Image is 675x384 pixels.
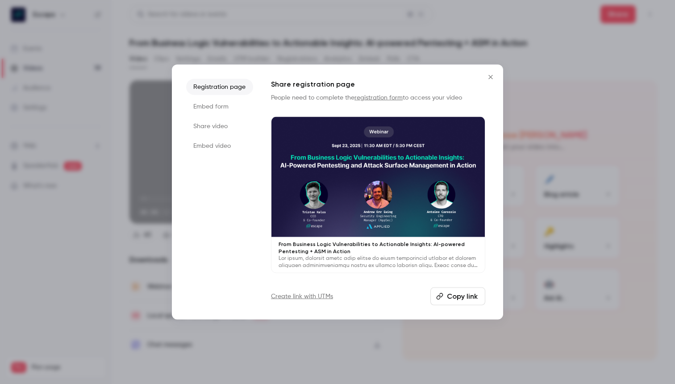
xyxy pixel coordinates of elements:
a: registration form [354,95,403,101]
h1: Share registration page [271,79,485,90]
a: From Business Logic Vulnerabilities to Actionable Insights: AI-powered Pentesting + ASM in Action... [271,117,485,273]
li: Share video [186,118,253,134]
p: People need to complete the to access your video [271,93,485,102]
button: Close [482,68,500,86]
p: Lor ipsum, dolorsit ametc adip elitse do eiusm temporincid utlabor et dolorem aliquaen adminimven... [279,255,478,269]
li: Embed form [186,99,253,115]
p: From Business Logic Vulnerabilities to Actionable Insights: AI-powered Pentesting + ASM in Action [279,240,478,255]
li: Embed video [186,138,253,154]
a: Create link with UTMs [271,292,333,301]
button: Copy link [430,287,485,305]
li: Registration page [186,79,253,95]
